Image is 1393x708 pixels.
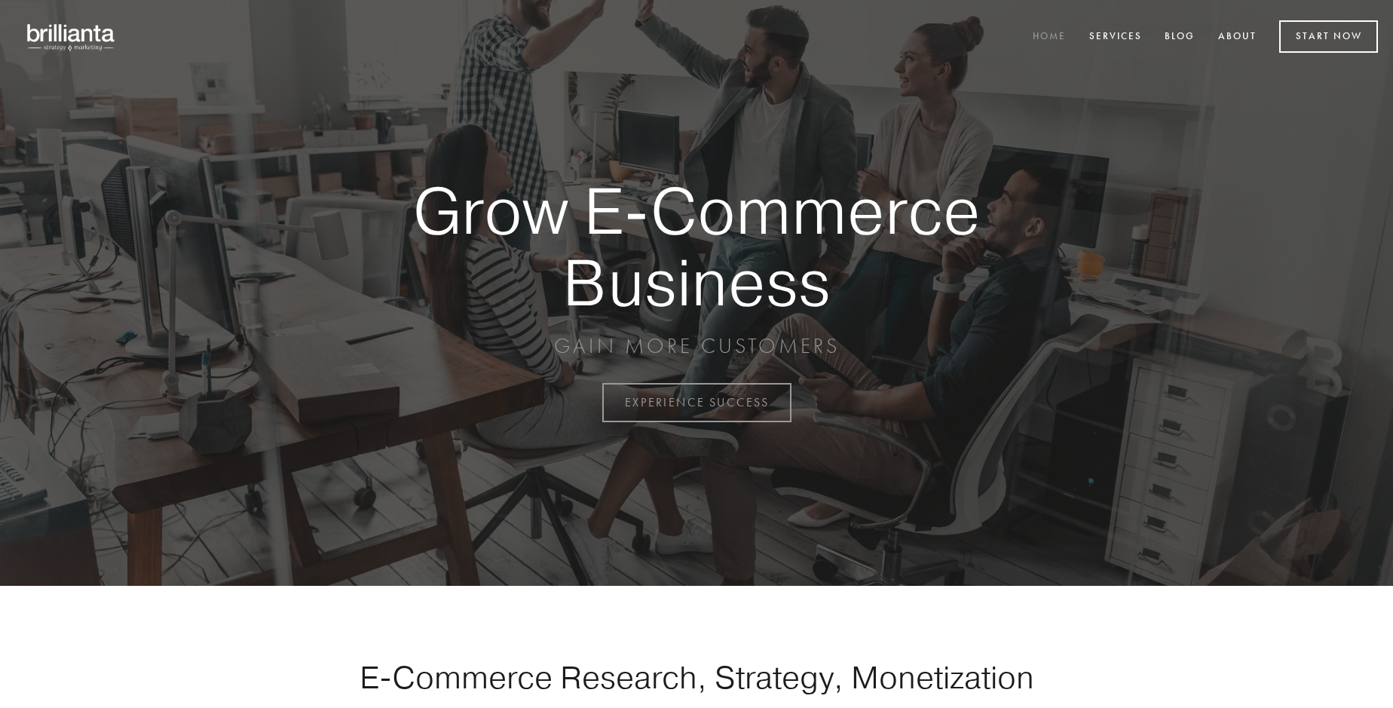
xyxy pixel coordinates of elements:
p: GAIN MORE CUSTOMERS [360,333,1033,360]
img: brillianta - research, strategy, marketing [15,15,128,59]
a: About [1208,25,1266,50]
a: Home [1023,25,1076,50]
strong: Grow E-Commerce Business [360,175,1033,317]
a: EXPERIENCE SUCCESS [602,383,791,422]
a: Start Now [1279,20,1378,53]
a: Services [1079,25,1152,50]
a: Blog [1155,25,1205,50]
h1: E-Commerce Research, Strategy, Monetization [312,658,1081,696]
